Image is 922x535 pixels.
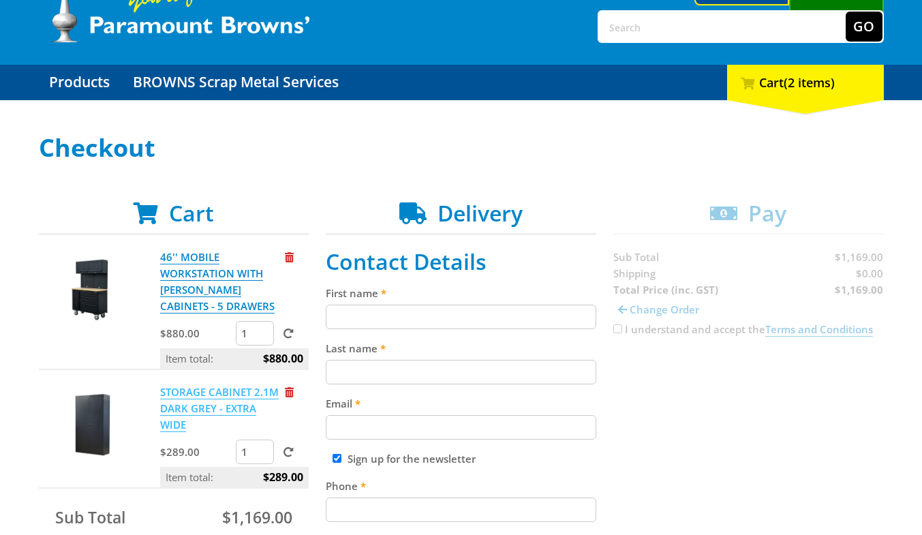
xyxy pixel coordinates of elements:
a: Remove from cart [285,385,294,399]
span: $880.00 [263,348,303,369]
img: STORAGE CABINET 2.1M DARK GREY - EXTRA WIDE [52,384,134,465]
a: Remove from cart [285,250,294,264]
label: First name [326,285,596,301]
a: 46'' MOBILE WORKSTATION WITH [PERSON_NAME] CABINETS - 5 DRAWERS [160,250,275,314]
h1: Checkout [39,134,884,162]
p: $289.00 [160,444,233,460]
a: Go to the BROWNS Scrap Metal Services page [123,65,349,100]
span: $1,169.00 [222,506,292,528]
label: Last name [326,340,596,356]
h2: Contact Details [326,249,596,275]
label: Email [326,395,596,412]
p: $880.00 [160,325,233,341]
input: Search [599,12,846,42]
p: Item total: [160,467,309,487]
span: Cart [169,198,214,228]
input: Please enter your first name. [326,305,596,329]
span: (2 items) [784,74,835,91]
p: Item total: [160,348,309,369]
a: Go to the Products page [39,65,120,100]
label: Sign up for the newsletter [348,452,476,465]
span: $289.00 [263,467,303,487]
a: STORAGE CABINET 2.1M DARK GREY - EXTRA WIDE [160,385,279,432]
span: Delivery [437,198,523,228]
input: Please enter your last name. [326,360,596,384]
div: Cart [727,65,884,100]
label: Phone [326,478,596,494]
img: 46'' MOBILE WORKSTATION WITH OVERHEAD CABINETS - 5 DRAWERS [52,249,134,331]
input: Please enter your email address. [326,415,596,440]
input: Please enter your telephone number. [326,498,596,522]
button: Go [846,12,882,42]
span: Sub Total [55,506,125,528]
